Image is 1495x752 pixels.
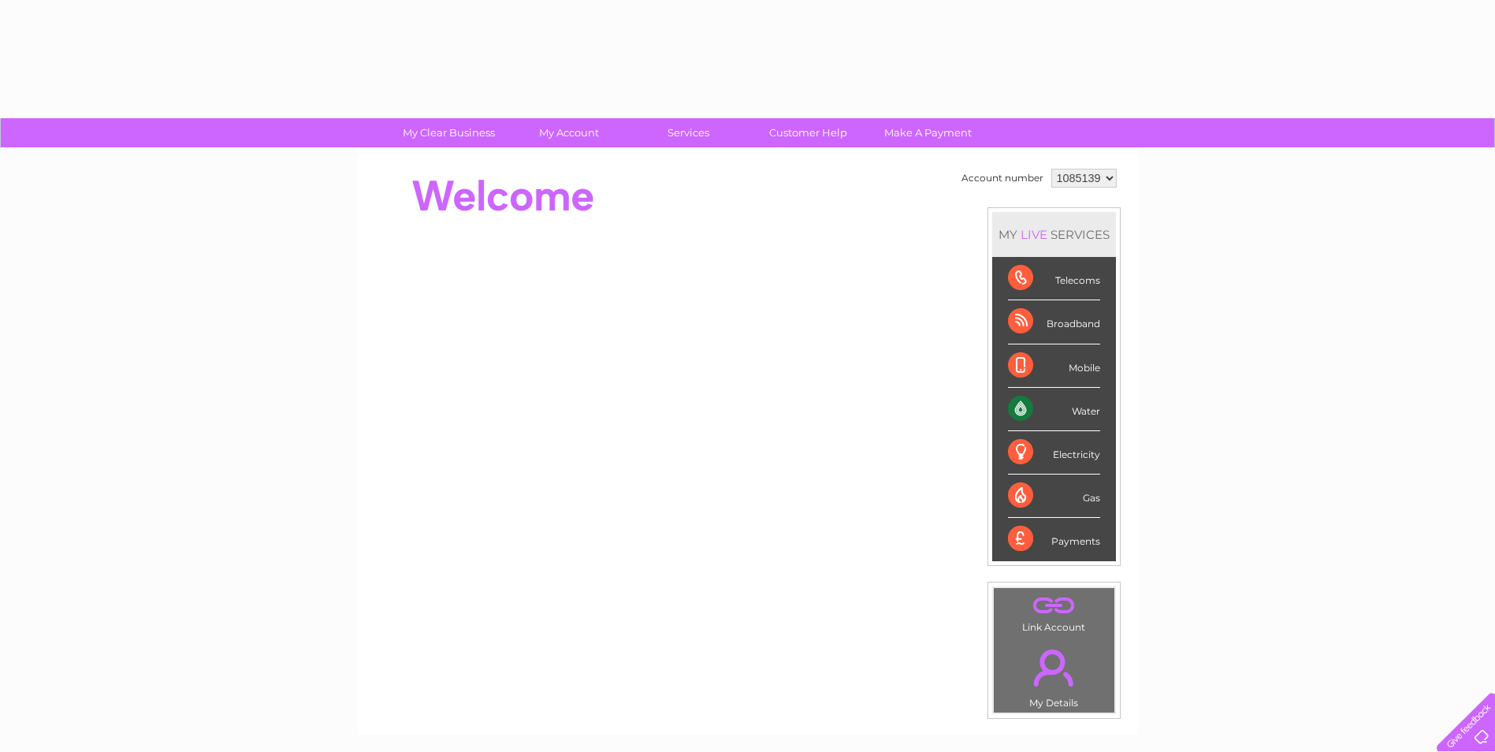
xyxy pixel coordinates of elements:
div: Gas [1008,475,1100,518]
a: My Account [504,118,634,147]
div: LIVE [1017,227,1051,242]
a: Customer Help [743,118,873,147]
a: . [998,592,1110,620]
a: Make A Payment [863,118,993,147]
div: Mobile [1008,344,1100,388]
div: Electricity [1008,431,1100,475]
div: MY SERVICES [992,212,1116,257]
td: Link Account [993,587,1115,637]
a: Services [623,118,753,147]
div: Broadband [1008,300,1100,344]
a: My Clear Business [384,118,514,147]
div: Water [1008,388,1100,431]
td: Account number [958,165,1047,192]
div: Telecoms [1008,257,1100,300]
td: My Details [993,636,1115,713]
a: . [998,640,1110,695]
div: Payments [1008,518,1100,560]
